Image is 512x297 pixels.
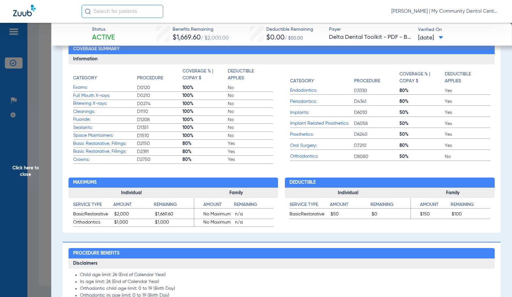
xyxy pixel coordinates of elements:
span: Orthodontics [73,219,112,227]
app-breakdown-title: Service Type [73,201,114,211]
span: Endodontics: [290,87,354,94]
span: D7210 [354,142,399,149]
h4: Coverage % | Copay $ [399,71,442,85]
span: Yes [445,131,490,138]
li: Child age limit: 26 (End of Calendar Year) [80,272,490,278]
h2: Coverage Summary [69,44,495,54]
span: [DATE] [418,34,443,42]
h3: Individual [69,188,194,198]
span: Yes [445,87,490,94]
h4: Coverage % | Copay $ [182,68,225,82]
span: No [228,101,273,107]
h3: Information [69,54,495,65]
span: $50 [331,211,369,219]
span: $0.00 [266,34,285,41]
app-breakdown-title: Deductible Applies [445,68,490,87]
h4: Amount [113,201,154,209]
app-breakdown-title: Remaining [154,201,194,211]
span: No [228,85,273,91]
h4: Remaining [154,201,194,209]
span: $1,000 [155,219,194,227]
span: $1,669.60 [173,34,201,41]
span: Implants: [290,109,354,116]
h4: Remaining [451,201,490,209]
h4: Deductible Applies [228,68,270,82]
span: 100% [182,101,228,107]
h4: Remaining [370,201,411,209]
iframe: Chat Widget [479,266,512,297]
h4: Category [73,75,97,82]
span: 50% [399,153,445,160]
span: No [445,153,490,160]
h4: Procedure [137,75,163,82]
app-breakdown-title: Remaining [451,201,490,211]
span: BasicRestorative [289,211,328,219]
app-breakdown-title: Amount [411,201,451,211]
span: 50% [399,109,445,116]
span: [PERSON_NAME] | My Community Dental Centers [391,8,499,15]
span: No [228,124,273,131]
h3: Family [194,188,278,198]
img: Search Icon [85,8,91,14]
h4: Procedure [354,78,380,85]
span: Delta Dental Toolkit - PDF - Bot [329,33,412,41]
span: / $2,000.00 [201,36,229,41]
h2: Deductible [285,178,495,188]
span: Oral Surgery: [290,142,354,149]
span: D0274 [137,101,182,107]
app-breakdown-title: Category [290,68,354,87]
h4: Amount [330,201,370,209]
span: $0 [372,211,411,219]
span: Basic Restorative, Fillings: [73,148,137,155]
span: D0210 [137,92,182,99]
span: Periodontics: [290,98,354,105]
span: BasicRestorative [73,211,112,219]
span: n/a [235,211,273,219]
span: D6058 [354,120,399,127]
span: Fluoride: [73,116,137,123]
span: Yes [445,142,490,149]
app-breakdown-title: Category [73,68,137,84]
span: Verified On [418,26,501,33]
span: $1,669.60 [155,211,194,219]
span: 100% [182,108,228,115]
span: 50% [399,131,445,138]
span: D1208 [137,117,182,123]
span: 100% [182,92,228,99]
app-breakdown-title: Remaining [370,201,411,211]
h2: Procedure Benefits [69,248,495,258]
span: $100 [452,211,490,219]
span: / $50.00 [285,36,303,40]
span: Yes [445,120,490,127]
span: Sealants: [73,124,137,131]
span: D4341 [354,98,399,105]
span: Full Mouth X-rays: [73,92,137,99]
span: D1351 [137,124,182,131]
span: 100% [182,124,228,131]
span: Yes [445,98,490,105]
app-breakdown-title: Coverage % | Copay $ [399,68,445,87]
span: Payer [329,26,412,33]
input: Search for patients [82,5,163,18]
h4: Deductible Applies [445,71,487,85]
li: Orthodontic child age limit: 0 to 19 (Birth Day) [80,286,490,292]
span: No [228,133,273,139]
span: 80% [399,142,445,149]
h4: Service Type [289,201,330,209]
h2: Maximums [69,178,278,188]
app-breakdown-title: Amount [330,201,370,211]
span: Crowns: [73,156,137,163]
span: 50% [399,120,445,127]
span: D0120 [137,85,182,91]
span: Yes [445,109,490,116]
app-breakdown-title: Service Type [289,201,330,211]
span: Bitewing X-rays: [73,100,137,107]
span: D8080 [354,153,399,160]
span: 80% [182,140,228,147]
span: D2391 [137,148,182,155]
span: Active [92,33,115,42]
span: D6010 [354,109,399,116]
app-breakdown-title: Remaining [234,201,274,211]
h4: Category [290,78,314,85]
span: No Maximum [194,219,233,227]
